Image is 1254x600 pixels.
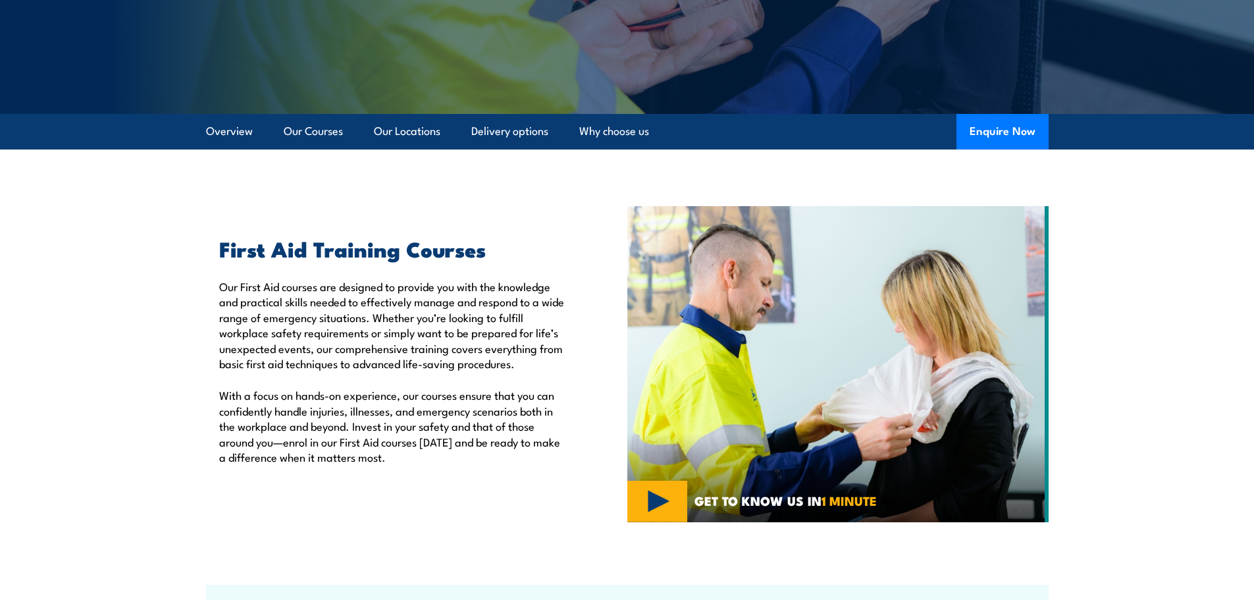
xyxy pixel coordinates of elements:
button: Enquire Now [956,114,1049,150]
img: Fire & Safety Australia deliver Health and Safety Representatives Training Courses – HSR Training [627,206,1049,522]
a: Our Courses [284,114,343,149]
h2: First Aid Training Courses [219,239,567,258]
a: Overview [206,114,253,149]
a: Why choose us [579,114,649,149]
strong: 1 MINUTE [822,491,877,510]
p: With a focus on hands-on experience, our courses ensure that you can confidently handle injuries,... [219,387,567,464]
p: Our First Aid courses are designed to provide you with the knowledge and practical skills needed ... [219,279,567,371]
a: Delivery options [471,114,548,149]
a: Our Locations [374,114,440,149]
span: GET TO KNOW US IN [694,495,877,506]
